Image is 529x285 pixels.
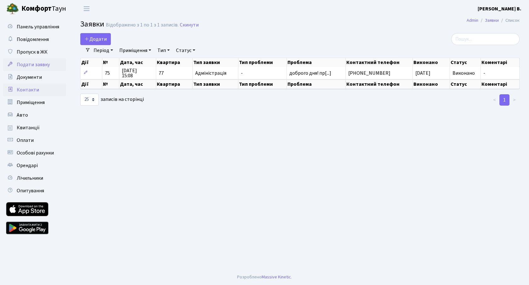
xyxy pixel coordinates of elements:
span: Додати [84,36,107,43]
span: Квитанції [17,124,40,131]
span: Таун [21,3,66,14]
a: Особові рахунки [3,147,66,159]
a: Опитування [3,184,66,197]
div: Розроблено . [237,274,292,281]
th: Коментарі [481,79,520,89]
span: Заявки [80,19,104,30]
th: Тип проблеми [238,58,287,67]
span: Опитування [17,187,44,194]
div: Відображено з 1 по 1 з 1 записів. [106,22,179,28]
a: Заявки [485,17,499,24]
a: [PERSON_NAME] В. [478,5,521,13]
span: [PHONE_NUMBER] [348,71,410,76]
li: Список [499,17,520,24]
a: Admin [467,17,478,24]
img: logo.png [6,3,19,15]
span: Оплати [17,137,34,144]
span: Виконано [452,70,475,77]
th: Контактний телефон [346,58,413,67]
b: Комфорт [21,3,52,14]
th: Контактний телефон [346,79,413,89]
span: Особові рахунки [17,149,54,156]
span: [DATE] 15:08 [122,68,153,78]
input: Пошук... [451,33,520,45]
a: Оплати [3,134,66,147]
nav: breadcrumb [457,14,529,27]
a: Лічильники [3,172,66,184]
th: Дата, час [119,79,156,89]
a: Пропуск в ЖК [3,46,66,58]
button: Переключити навігацію [79,3,94,14]
th: Тип проблеми [238,79,287,89]
span: Контакти [17,86,39,93]
span: Пропуск в ЖК [17,49,48,55]
select: записів на сторінці [80,94,99,106]
th: Коментарі [481,58,520,67]
th: Дії [81,79,102,89]
span: Подати заявку [17,61,50,68]
span: Орендарі [17,162,38,169]
th: Виконано [413,79,450,89]
a: Орендарі [3,159,66,172]
th: Статус [450,58,481,67]
label: записів на сторінці [80,94,144,106]
a: Тип [155,45,172,56]
th: Дата, час [119,58,156,67]
span: Авто [17,112,28,119]
span: - [241,71,284,76]
a: Повідомлення [3,33,66,46]
th: Проблема [287,58,346,67]
a: Період [91,45,116,56]
a: Контакти [3,84,66,96]
a: Скинути [180,22,199,28]
span: Панель управління [17,23,59,30]
a: Авто [3,109,66,121]
a: Приміщення [3,96,66,109]
a: Додати [80,33,111,45]
th: Дії [81,58,102,67]
th: Статус [450,79,481,89]
a: Панель управління [3,20,66,33]
th: Квартира [156,79,193,89]
th: Виконано [413,58,450,67]
span: [DATE] [415,70,430,77]
b: [PERSON_NAME] В. [478,5,521,12]
span: Документи [17,74,42,81]
span: Адміністрація [195,71,236,76]
a: Приміщення [117,45,154,56]
span: доброго дня! пр[...] [289,70,331,77]
th: Тип заявки [193,79,238,89]
a: 1 [499,94,509,106]
a: Статус [173,45,198,56]
th: Квартира [156,58,193,67]
a: Квитанції [3,121,66,134]
a: Подати заявку [3,58,66,71]
span: 75 [105,70,110,77]
span: 77 [159,71,190,76]
a: Massive Kinetic [262,274,291,280]
span: Приміщення [17,99,45,106]
a: Документи [3,71,66,84]
th: № [102,58,120,67]
th: Проблема [287,79,346,89]
span: - [483,71,517,76]
th: Тип заявки [193,58,238,67]
span: Повідомлення [17,36,49,43]
span: Лічильники [17,175,43,182]
th: № [102,79,120,89]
